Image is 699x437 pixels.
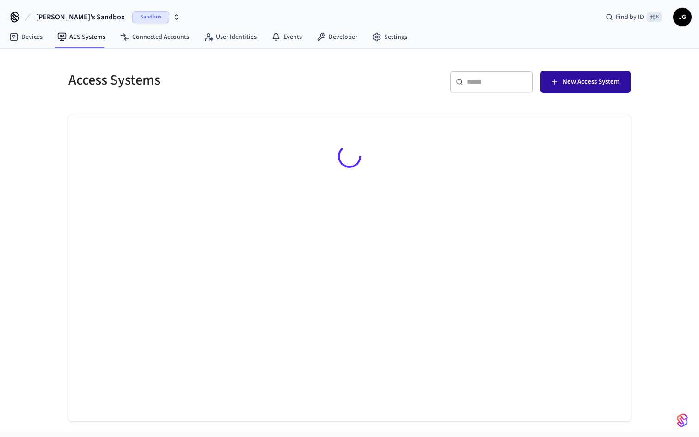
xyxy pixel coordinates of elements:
[365,29,415,45] a: Settings
[674,9,691,25] span: JG
[647,12,662,22] span: ⌘ K
[598,9,669,25] div: Find by ID⌘ K
[196,29,264,45] a: User Identities
[264,29,309,45] a: Events
[2,29,50,45] a: Devices
[36,12,125,23] span: [PERSON_NAME]'s Sandbox
[616,12,644,22] span: Find by ID
[309,29,365,45] a: Developer
[563,76,619,88] span: New Access System
[673,8,692,26] button: JG
[50,29,113,45] a: ACS Systems
[68,71,344,90] h5: Access Systems
[540,71,631,93] button: New Access System
[132,11,169,23] span: Sandbox
[677,413,688,428] img: SeamLogoGradient.69752ec5.svg
[113,29,196,45] a: Connected Accounts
